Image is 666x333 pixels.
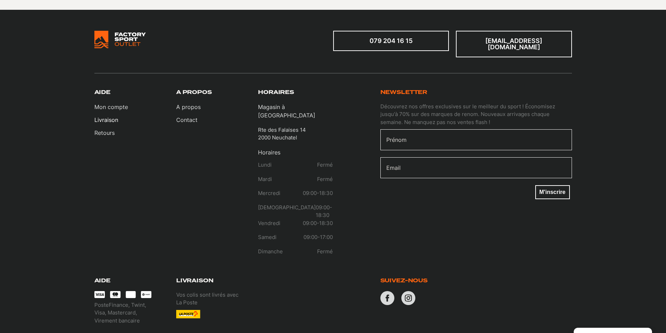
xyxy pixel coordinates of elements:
p: Vos colis sont livrés avec La Poste [176,291,251,307]
p: Horaires [258,148,333,161]
input: Email [380,157,572,178]
a: Contact [176,116,201,124]
a: 079 204 16 15 [333,31,449,51]
a: Livraison [94,116,128,124]
p: Samedi [258,233,277,241]
p: 09:00-17:00 [303,233,333,241]
a: A propos [176,103,201,111]
h3: Newsletter [380,89,428,96]
p: Découvrez nos offres exclusives sur le meilleur du sport ! Économisez jusqu'à 70% sur des marques... [380,103,572,126]
p: Vendredi [258,219,280,227]
p: Mardi [258,175,272,183]
a: [EMAIL_ADDRESS][DOMAIN_NAME] [456,31,572,57]
p: Fermé [317,248,333,256]
p: Fermé [317,175,333,183]
a: Mon compte [94,103,128,111]
p: Magasin à [GEOGRAPHIC_DATA] [258,103,333,120]
p: PosteFinance, Twint, Visa, Mastercard, Virement bancaire [94,301,169,325]
img: Bricks Woocommerce Starter [94,31,146,48]
p: Lundi [258,161,272,169]
h3: Livraison [176,277,214,284]
h3: A propos [176,89,212,96]
p: 09:00-18:30 [316,204,333,219]
input: Prénom [380,129,572,150]
p: [DEMOGRAPHIC_DATA] [258,204,316,212]
h3: Suivez-nous [380,277,428,284]
p: 09:00-18:30 [303,219,333,227]
p: Rte des Falaises 14 2000 Neuchatel [258,126,306,142]
p: Mercredi [258,189,280,197]
p: Fermé [317,161,333,169]
p: 09:00-18:30 [303,189,333,197]
h3: Aide [94,277,110,284]
a: Retours [94,129,128,137]
p: Dimanche [258,248,283,256]
h3: Horaires [258,89,294,96]
h3: Aide [94,89,110,96]
button: M'inscrire [535,185,570,199]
